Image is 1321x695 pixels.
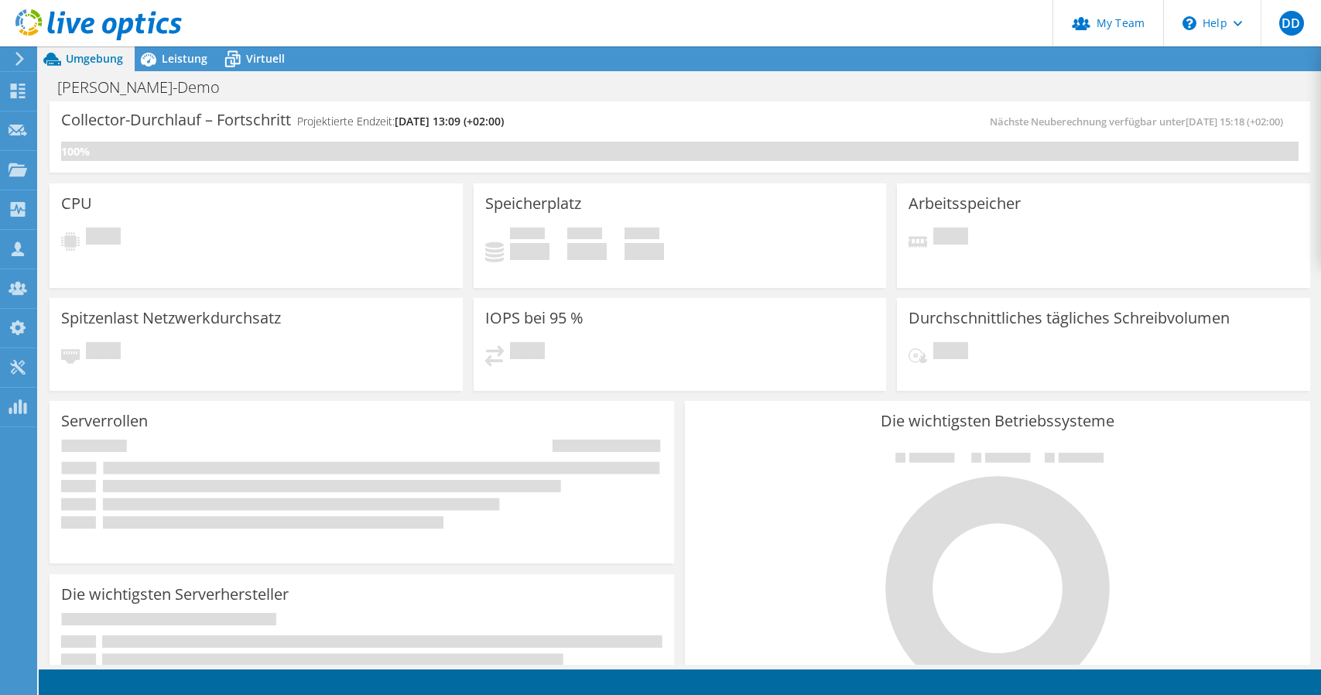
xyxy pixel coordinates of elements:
h1: [PERSON_NAME]-Demo [50,79,244,96]
h3: CPU [61,195,92,212]
h4: 0 GiB [510,243,549,260]
h3: Spitzenlast Netzwerkdurchsatz [61,310,281,327]
h3: IOPS bei 95 % [485,310,583,327]
h3: Die wichtigsten Betriebssysteme [696,413,1298,430]
h3: Die wichtigsten Serverhersteller [61,586,289,603]
span: [DATE] 13:09 (+02:00) [395,114,504,128]
span: Insgesamt [625,228,659,243]
h3: Serverrollen [61,413,148,430]
h4: 0 GiB [567,243,607,260]
h4: 0 GiB [625,243,664,260]
h3: Durchschnittliches tägliches Schreibvolumen [909,310,1230,327]
span: Ausstehend [933,228,968,248]
span: Ausstehend [933,342,968,363]
h4: Projektierte Endzeit: [297,113,504,130]
span: [DATE] 15:18 (+02:00) [1186,115,1283,128]
span: Nächste Neuberechnung verfügbar unter [990,115,1291,128]
span: Umgebung [66,51,123,66]
h3: Arbeitsspeicher [909,195,1021,212]
span: Verfügbar [567,228,602,243]
span: Belegt [510,228,545,243]
span: Ausstehend [510,342,545,363]
h3: Speicherplatz [485,195,581,212]
span: DD [1279,11,1304,36]
span: Ausstehend [86,228,121,248]
span: Ausstehend [86,342,121,363]
span: Leistung [162,51,207,66]
svg: \n [1182,16,1196,30]
span: Virtuell [246,51,285,66]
